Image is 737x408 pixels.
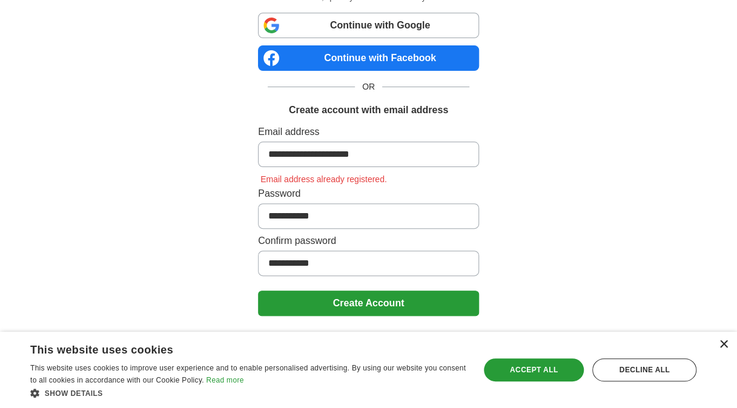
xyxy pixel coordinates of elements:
span: Show details [45,389,103,398]
span: OR [355,81,382,93]
label: Confirm password [258,234,479,248]
span: This website uses cookies to improve user experience and to enable personalised advertising. By u... [30,364,466,384]
label: Email address [258,125,479,139]
label: Password [258,186,479,201]
div: Close [719,340,728,349]
div: This website uses cookies [30,339,436,357]
div: Accept all [484,358,584,381]
h1: Create account with email address [289,103,448,117]
span: Email address already registered. [258,174,389,184]
a: Continue with Google [258,13,479,38]
div: Show details [30,387,466,399]
button: Create Account [258,291,479,316]
div: Decline all [592,358,696,381]
a: Read more, opens a new window [206,376,243,384]
a: Continue with Facebook [258,45,479,71]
